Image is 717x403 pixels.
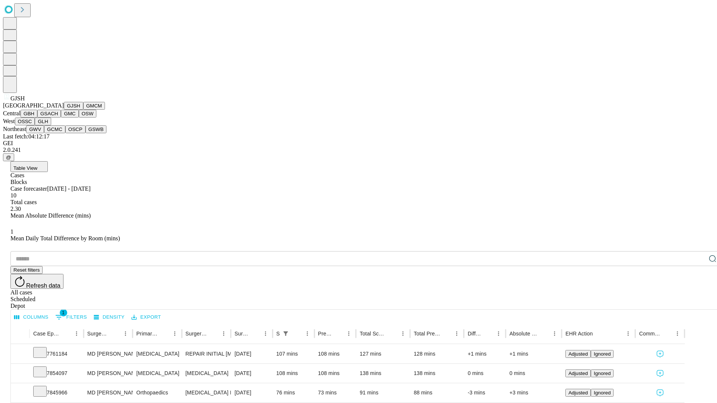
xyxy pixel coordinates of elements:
div: 108 mins [276,364,311,383]
div: 7761184 [33,344,80,363]
button: Show filters [53,311,89,323]
div: Total Predicted Duration [414,331,441,337]
div: [MEDICAL_DATA] [136,344,178,363]
button: Expand [15,367,26,380]
span: 2.30 [10,206,21,212]
button: GWV [26,125,44,133]
button: Expand [15,387,26,400]
button: Sort [662,328,672,339]
span: 1 [60,309,67,316]
span: Case forecaster [10,185,47,192]
button: Ignored [591,369,614,377]
div: [MEDICAL_DATA] [136,364,178,383]
div: 88 mins [414,383,460,402]
div: 7845966 [33,383,80,402]
span: Adjusted [568,351,588,357]
button: Menu [344,328,354,339]
span: West [3,118,15,124]
div: EHR Action [565,331,593,337]
div: 138 mins [414,364,460,383]
button: Sort [441,328,451,339]
button: GSWB [86,125,107,133]
div: -3 mins [468,383,502,402]
button: Ignored [591,389,614,397]
span: Mean Daily Total Difference by Room (mins) [10,235,120,241]
span: Ignored [594,390,611,396]
div: 91 mins [360,383,406,402]
div: MD [PERSON_NAME] E Md [87,364,129,383]
div: 107 mins [276,344,311,363]
button: Adjusted [565,350,591,358]
div: 73 mins [318,383,353,402]
span: Refresh data [26,282,60,289]
div: +1 mins [509,344,558,363]
span: Central [3,110,21,116]
button: Sort [593,328,604,339]
button: GBH [21,110,37,118]
div: Difference [468,331,482,337]
button: Menu [302,328,313,339]
span: Ignored [594,371,611,376]
button: Show filters [280,328,291,339]
div: Orthopaedics [136,383,178,402]
button: OSW [79,110,97,118]
div: [DATE] [235,364,269,383]
span: Adjusted [568,390,588,396]
div: Surgery Date [235,331,249,337]
div: Primary Service [136,331,158,337]
button: Sort [61,328,71,339]
button: GMCM [83,102,105,110]
button: OSCP [65,125,86,133]
div: Absolute Difference [509,331,538,337]
div: 138 mins [360,364,406,383]
button: Ignored [591,350,614,358]
button: GCMC [44,125,65,133]
button: Sort [110,328,120,339]
span: Table View [13,165,37,171]
div: MD [PERSON_NAME] [PERSON_NAME] [87,383,129,402]
button: Menu [71,328,82,339]
button: Density [92,312,127,323]
div: 7854097 [33,364,80,383]
span: Reset filters [13,267,40,273]
span: @ [6,154,11,160]
span: [DATE] - [DATE] [47,185,90,192]
div: [MEDICAL_DATA] MEDIAL OR LATERAL MENISCECTOMY [186,383,227,402]
div: 76 mins [276,383,311,402]
div: Case Epic Id [33,331,60,337]
button: OSSC [15,118,35,125]
div: 0 mins [468,364,502,383]
button: Menu [623,328,633,339]
button: Menu [170,328,180,339]
button: GLH [35,118,51,125]
button: Sort [292,328,302,339]
button: Sort [159,328,170,339]
button: Menu [398,328,408,339]
button: Expand [15,348,26,361]
div: [DATE] [235,383,269,402]
div: Comments [639,331,661,337]
button: Adjusted [565,369,591,377]
button: Select columns [12,312,50,323]
div: 108 mins [318,364,353,383]
span: 1 [10,228,13,235]
button: Menu [672,328,683,339]
div: GEI [3,140,714,147]
button: Sort [483,328,493,339]
div: Total Scheduled Duration [360,331,387,337]
button: Sort [208,328,218,339]
button: Sort [250,328,260,339]
button: Export [130,312,163,323]
div: 1 active filter [280,328,291,339]
span: Mean Absolute Difference (mins) [10,212,91,219]
div: REPAIR INITIAL [MEDICAL_DATA] REDUCIBLE AGE [DEMOGRAPHIC_DATA] OR MORE [186,344,227,363]
span: Total cases [10,199,37,205]
div: 2.0.241 [3,147,714,153]
div: [DATE] [235,344,269,363]
button: GJSH [64,102,83,110]
button: Menu [260,328,271,339]
span: Last fetch: 04:12:17 [3,133,50,140]
div: 108 mins [318,344,353,363]
button: Menu [493,328,504,339]
div: Surgeon Name [87,331,109,337]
